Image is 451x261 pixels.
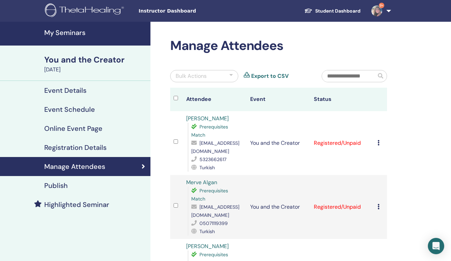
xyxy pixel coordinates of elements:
[186,115,229,122] a: [PERSON_NAME]
[44,162,105,171] h4: Manage Attendees
[191,124,228,138] span: Prerequisites Match
[44,143,107,152] h4: Registration Details
[40,54,150,74] a: You and the Creator[DATE]
[44,201,109,209] h4: Highlighted Seminar
[44,105,95,114] h4: Event Schedule
[44,181,68,190] h4: Publish
[304,8,312,14] img: graduation-cap-white.svg
[299,5,366,17] a: Student Dashboard
[199,220,228,226] span: 05071119399
[247,175,310,239] td: You and the Creator
[176,72,207,80] div: Bulk Actions
[191,188,228,202] span: Prerequisites Match
[199,164,215,171] span: Turkish
[44,54,146,66] div: You and the Creator
[247,111,310,175] td: You and the Creator
[186,179,217,186] a: Merve Algan
[379,3,384,8] span: 9+
[170,38,387,54] h2: Manage Attendees
[371,5,382,16] img: default.jpg
[428,238,444,254] div: Open Intercom Messenger
[199,228,215,234] span: Turkish
[191,204,239,218] span: [EMAIL_ADDRESS][DOMAIN_NAME]
[310,88,374,111] th: Status
[191,140,239,154] span: [EMAIL_ADDRESS][DOMAIN_NAME]
[251,72,289,80] a: Export to CSV
[247,88,310,111] th: Event
[45,3,126,19] img: logo.png
[44,66,146,74] div: [DATE]
[139,7,241,15] span: Instructor Dashboard
[199,156,226,162] span: 5323662617
[183,88,246,111] th: Attendee
[186,243,229,250] a: [PERSON_NAME]
[44,29,146,37] h4: My Seminars
[44,124,102,133] h4: Online Event Page
[44,86,86,94] h4: Event Details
